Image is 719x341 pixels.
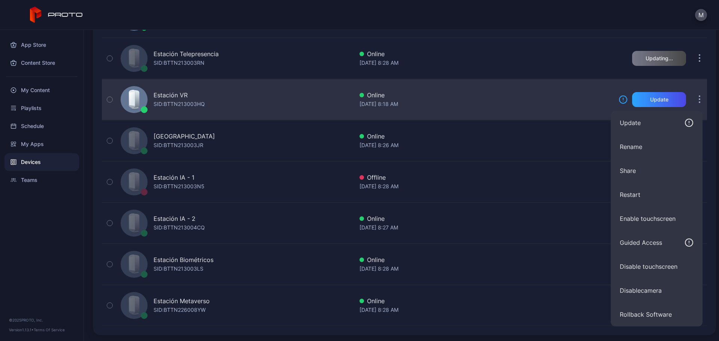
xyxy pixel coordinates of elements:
div: SID: BTTN213004CQ [154,223,205,232]
div: SID: BTTN213003JR [154,141,203,150]
button: M [695,9,707,21]
div: SID: BTTN213003LS [154,264,203,273]
button: Share [611,159,703,183]
div: [DATE] 8:26 AM [359,141,613,150]
div: Estación Biométricos [154,255,213,264]
a: Teams [4,171,79,189]
div: SID: BTTN213003RN [154,58,204,67]
div: Online [359,214,613,223]
button: Rollback Software [611,302,703,326]
a: Devices [4,153,79,171]
div: Estación IA - 2 [154,214,195,223]
div: Estación Metaverso [154,296,210,305]
a: Terms Of Service [34,328,65,332]
div: [DATE] 8:28 AM [359,58,613,67]
div: [DATE] 8:28 AM [359,264,613,273]
div: Online [359,91,613,100]
div: Estación IA - 1 [154,173,194,182]
button: Update [632,92,686,107]
a: My Content [4,81,79,99]
div: Guided Access [620,238,662,247]
div: Estación VR [154,91,188,100]
div: Update [620,118,641,127]
button: Rename [611,135,703,159]
div: Update [650,97,668,103]
button: Restart [611,183,703,207]
div: © 2025 PROTO, Inc. [9,317,75,323]
div: Online [359,132,613,141]
div: SID: BTTN213003HQ [154,100,205,109]
button: Disablecamera [611,278,703,302]
div: Online [359,296,613,305]
div: Offline [359,173,613,182]
button: Updating... [632,51,686,66]
a: My Apps [4,135,79,153]
div: Estación Telepresencia [154,49,219,58]
button: Disable touchscreen [611,255,703,278]
a: Content Store [4,54,79,72]
span: Version 1.13.1 • [9,328,34,332]
div: SID: BTTN213003N5 [154,182,204,191]
div: [DATE] 8:28 AM [359,305,613,314]
a: Playlists [4,99,79,117]
div: [DATE] 8:27 AM [359,223,613,232]
a: Schedule [4,117,79,135]
div: Online [359,255,613,264]
button: Enable touchscreen [611,207,703,231]
div: [DATE] 8:28 AM [359,182,613,191]
a: App Store [4,36,79,54]
div: [GEOGRAPHIC_DATA] [154,132,215,141]
button: Guided Access [611,231,703,255]
div: Updating... [646,55,673,61]
div: Online [359,49,613,58]
div: [DATE] 8:18 AM [359,100,613,109]
button: Update [611,111,703,135]
div: SID: BTTN226008YW [154,305,206,314]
